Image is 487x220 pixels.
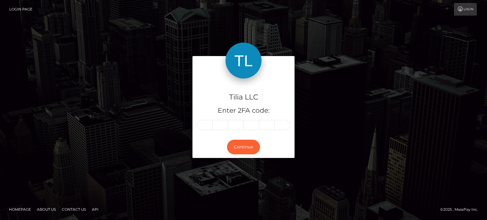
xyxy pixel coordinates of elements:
[225,43,262,79] img: Tilia LLC
[59,205,88,214] a: Contact Us
[197,92,290,103] h4: Tilia LLC
[440,206,482,213] div: © 2025 , MassPay Inc.
[227,140,260,154] button: Continue
[454,3,477,16] a: Login
[9,3,32,16] a: Login Page
[35,205,58,214] a: About Us
[7,205,33,214] a: Homepage
[89,205,101,214] a: API
[197,106,290,115] h5: Enter 2FA code:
